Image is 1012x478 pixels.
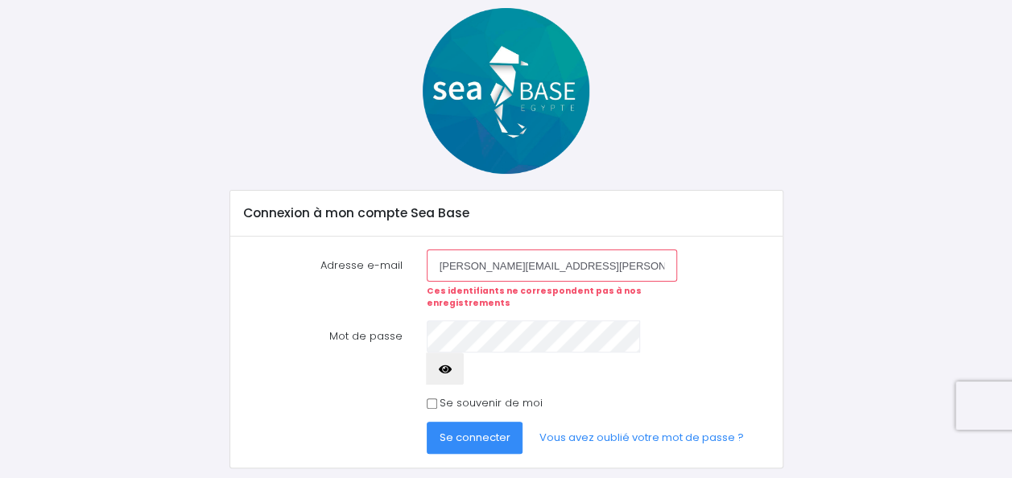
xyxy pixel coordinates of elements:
button: Se connecter [427,422,523,454]
label: Se souvenir de moi [440,395,543,411]
a: Vous avez oublié votre mot de passe ? [526,422,756,454]
label: Mot de passe [231,320,415,385]
strong: Ces identifiants ne correspondent pas à nos enregistrements [427,285,642,310]
span: Se connecter [440,430,510,445]
label: Adresse e-mail [231,249,415,310]
div: Connexion à mon compte Sea Base [230,191,783,236]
